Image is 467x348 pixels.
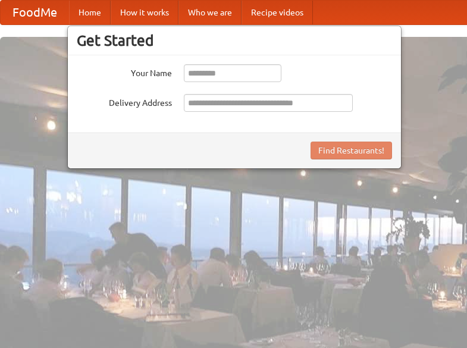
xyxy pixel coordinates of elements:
[178,1,242,24] a: Who we are
[77,94,172,109] label: Delivery Address
[111,1,178,24] a: How it works
[77,64,172,79] label: Your Name
[69,1,111,24] a: Home
[1,1,69,24] a: FoodMe
[311,142,392,159] button: Find Restaurants!
[77,32,392,49] h3: Get Started
[242,1,313,24] a: Recipe videos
